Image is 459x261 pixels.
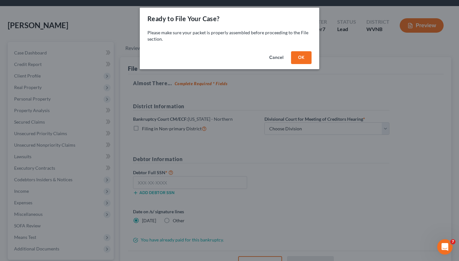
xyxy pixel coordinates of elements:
button: OK [291,51,312,64]
div: Ready to File Your Case? [147,14,220,23]
button: Cancel [264,51,288,64]
span: 7 [450,239,455,244]
iframe: Intercom live chat [437,239,453,255]
p: Please make sure your packet is properly assembled before proceeding to the File section. [147,29,312,42]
